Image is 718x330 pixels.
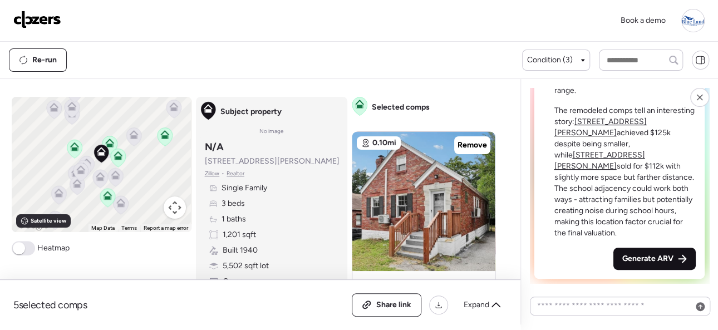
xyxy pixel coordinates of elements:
a: Terms (opens in new tab) [121,225,137,231]
a: [STREET_ADDRESS][PERSON_NAME] [554,117,647,137]
span: Heatmap [37,243,70,254]
a: Report a map error [144,225,188,231]
span: Subject property [220,106,282,117]
span: Expand [464,299,489,311]
span: Single Family [222,183,267,194]
p: The remodeled comps tell an interesting story: achieved $125k despite being smaller, while sold f... [554,105,696,239]
span: Book a demo [621,16,666,25]
button: Map Data [91,224,115,232]
span: [STREET_ADDRESS][PERSON_NAME] [205,156,340,167]
span: 1 baths [222,214,246,225]
span: Generate ARV [622,253,673,264]
span: 1,201 sqft [223,229,256,240]
button: Map camera controls [164,196,186,219]
h3: N/A [205,140,224,154]
span: No image [259,127,284,136]
span: Remove [458,140,487,151]
span: Share link [376,299,411,311]
span: • [222,169,224,178]
span: 0.10mi [372,137,396,149]
span: Selected comps [372,102,430,113]
span: Zillow [205,169,220,178]
span: Satellite view [31,216,66,225]
span: Realtor [227,169,244,178]
a: Open this area in Google Maps (opens a new window) [14,218,51,232]
span: Garage [223,276,248,287]
a: [STREET_ADDRESS][PERSON_NAME] [554,150,645,171]
span: 5,502 sqft lot [223,260,269,272]
span: Built 1940 [223,245,258,256]
span: Condition (3) [527,55,573,66]
span: 5 selected comps [13,298,87,312]
img: Logo [13,11,61,28]
span: 3 beds [222,198,245,209]
img: Google [14,218,51,232]
span: Re-run [32,55,57,66]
